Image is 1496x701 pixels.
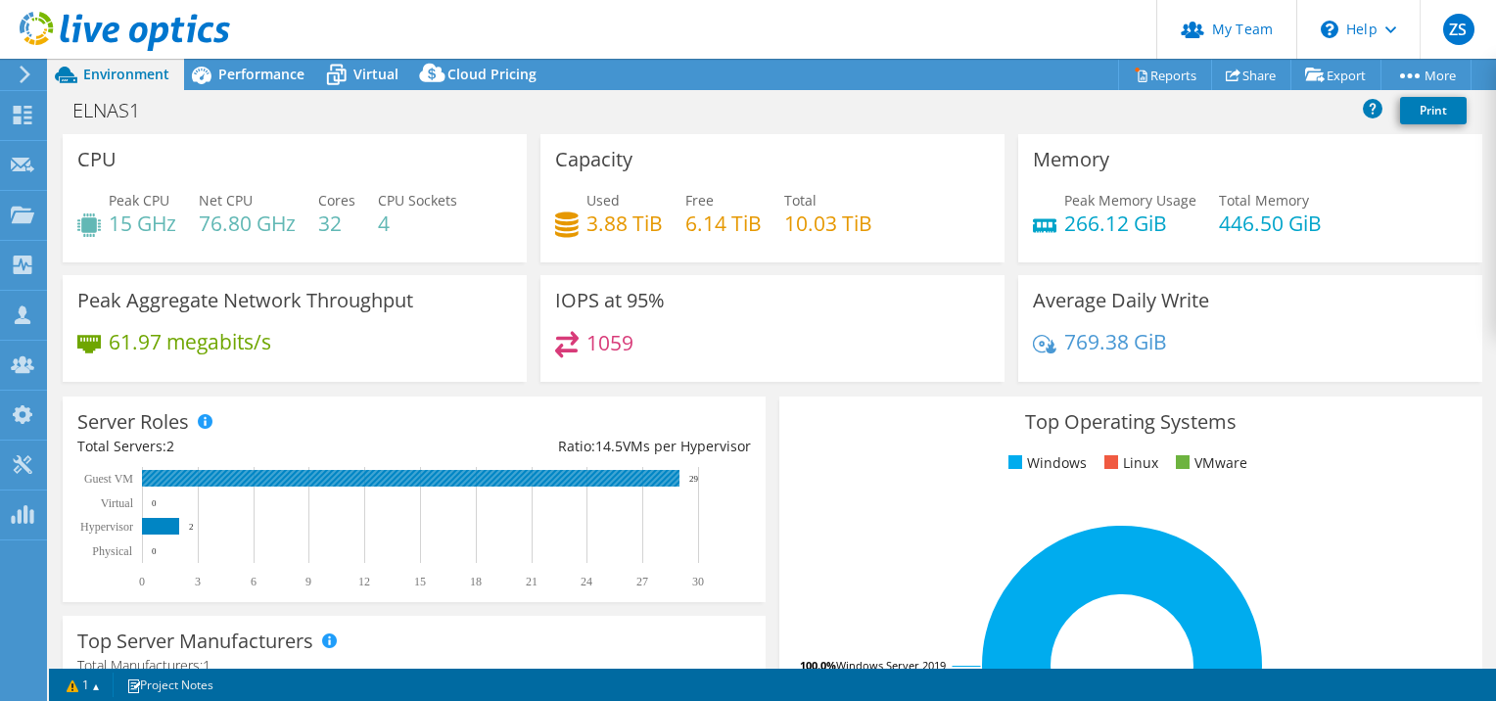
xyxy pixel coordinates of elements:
[251,575,257,588] text: 6
[1321,21,1338,38] svg: \n
[447,65,537,83] span: Cloud Pricing
[1118,60,1212,90] a: Reports
[189,522,194,532] text: 2
[1064,191,1196,210] span: Peak Memory Usage
[64,100,170,121] h1: ELNAS1
[84,472,133,486] text: Guest VM
[77,411,189,433] h3: Server Roles
[800,658,836,673] tspan: 100.0%
[1064,331,1167,352] h4: 769.38 GiB
[1400,97,1467,124] a: Print
[685,191,714,210] span: Free
[1219,212,1322,234] h4: 446.50 GiB
[218,65,304,83] span: Performance
[113,673,227,697] a: Project Notes
[358,575,370,588] text: 12
[1099,452,1158,474] li: Linux
[636,575,648,588] text: 27
[195,575,201,588] text: 3
[353,65,398,83] span: Virtual
[586,191,620,210] span: Used
[152,498,157,508] text: 0
[1004,452,1087,474] li: Windows
[784,212,872,234] h4: 10.03 TiB
[109,212,176,234] h4: 15 GHz
[139,575,145,588] text: 0
[581,575,592,588] text: 24
[1211,60,1291,90] a: Share
[414,575,426,588] text: 15
[586,212,663,234] h4: 3.88 TiB
[836,658,946,673] tspan: Windows Server 2019
[1380,60,1472,90] a: More
[1064,212,1196,234] h4: 266.12 GiB
[80,520,133,534] text: Hypervisor
[152,546,157,556] text: 0
[555,290,665,311] h3: IOPS at 95%
[77,290,413,311] h3: Peak Aggregate Network Throughput
[1443,14,1474,45] span: ZS
[555,149,632,170] h3: Capacity
[784,191,817,210] span: Total
[109,331,271,352] h4: 61.97 megabits/s
[378,212,457,234] h4: 4
[318,191,355,210] span: Cores
[794,411,1468,433] h3: Top Operating Systems
[53,673,114,697] a: 1
[199,212,296,234] h4: 76.80 GHz
[1290,60,1381,90] a: Export
[1171,452,1247,474] li: VMware
[595,437,623,455] span: 14.5
[318,212,355,234] h4: 32
[378,191,457,210] span: CPU Sockets
[689,474,699,484] text: 29
[83,65,169,83] span: Environment
[1219,191,1309,210] span: Total Memory
[1033,149,1109,170] h3: Memory
[685,212,762,234] h4: 6.14 TiB
[526,575,538,588] text: 21
[1033,290,1209,311] h3: Average Daily Write
[199,191,253,210] span: Net CPU
[101,496,134,510] text: Virtual
[77,436,414,457] div: Total Servers:
[692,575,704,588] text: 30
[77,631,313,652] h3: Top Server Manufacturers
[77,149,117,170] h3: CPU
[166,437,174,455] span: 2
[586,332,633,353] h4: 1059
[92,544,132,558] text: Physical
[203,656,210,675] span: 1
[305,575,311,588] text: 9
[414,436,751,457] div: Ratio: VMs per Hypervisor
[109,191,169,210] span: Peak CPU
[470,575,482,588] text: 18
[77,655,751,677] h4: Total Manufacturers:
